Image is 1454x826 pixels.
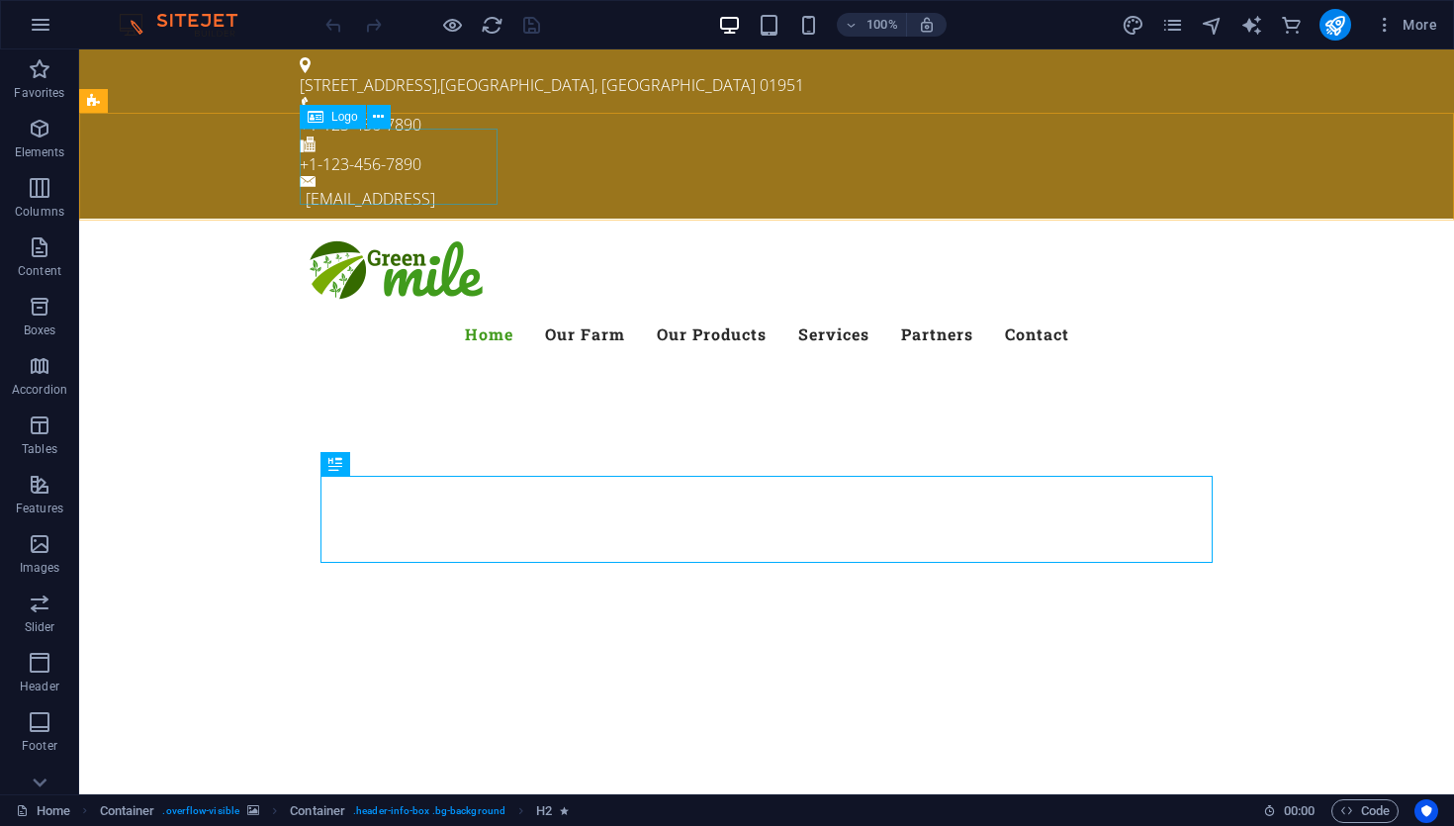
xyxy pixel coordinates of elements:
span: Click to select. Double-click to edit [100,799,155,823]
span: Click to select. Double-click to edit [290,799,345,823]
p: Footer [22,738,57,754]
p: Slider [25,619,55,635]
span: More [1375,15,1437,35]
span: : [1298,803,1301,818]
i: Design (Ctrl+Alt+Y) [1122,14,1144,37]
button: 100% [837,13,907,37]
p: Boxes [24,322,56,338]
img: Editor Logo [114,13,262,37]
button: text_generator [1240,13,1264,37]
i: Commerce [1280,14,1303,37]
p: Images [20,560,60,576]
i: Element contains an animation [560,805,569,816]
i: On resize automatically adjust zoom level to fit chosen device. [918,16,936,34]
span: Click to select. Double-click to edit [536,799,552,823]
i: Reload page [481,14,503,37]
i: This element contains a background [247,805,259,816]
p: Content [18,263,61,279]
h6: 100% [866,13,898,37]
span: Logo [331,111,358,123]
p: Columns [15,204,64,220]
i: AI Writer [1240,14,1263,37]
p: Header [20,679,59,694]
p: Elements [15,144,65,160]
p: Favorites [14,85,64,101]
p: Accordion [12,382,67,398]
button: pages [1161,13,1185,37]
button: navigator [1201,13,1225,37]
p: Features [16,501,63,516]
button: reload [480,13,503,37]
button: Click here to leave preview mode and continue editing [440,13,464,37]
button: Usercentrics [1414,799,1438,823]
nav: breadcrumb [100,799,570,823]
h6: Session time [1263,799,1316,823]
span: . overflow-visible [162,799,239,823]
i: Navigator [1201,14,1224,37]
button: publish [1319,9,1351,41]
button: commerce [1280,13,1304,37]
a: Click to cancel selection. Double-click to open Pages [16,799,70,823]
span: 00 00 [1284,799,1315,823]
i: Pages (Ctrl+Alt+S) [1161,14,1184,37]
span: Code [1340,799,1390,823]
span: . header-info-box .bg-background [353,799,505,823]
i: Publish [1323,14,1346,37]
button: Code [1331,799,1399,823]
button: design [1122,13,1145,37]
p: Tables [22,441,57,457]
button: More [1367,9,1445,41]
